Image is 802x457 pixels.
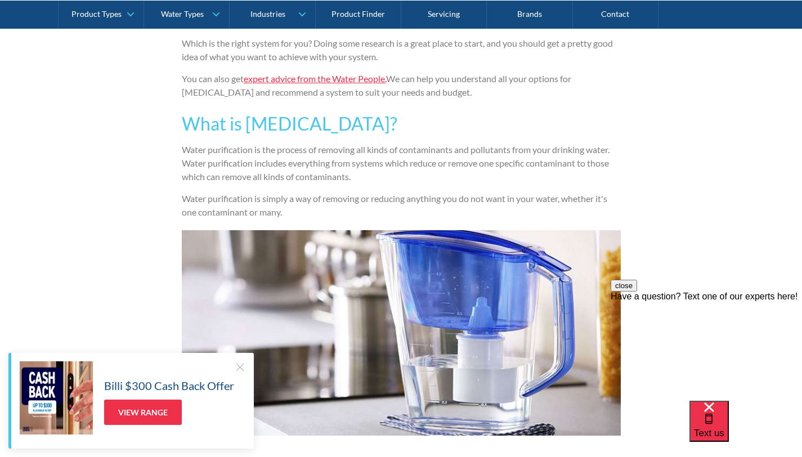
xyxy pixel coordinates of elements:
img: purified water [182,230,621,436]
h5: Billi $300 Cash Back Offer [104,377,234,394]
p: You can also get We can help you understand all your options for [MEDICAL_DATA] and recommend a s... [182,72,621,99]
iframe: podium webchat widget prompt [611,280,802,415]
p: Water purification is simply a way of removing or reducing anything you do not want in your water... [182,192,621,219]
div: Water Types [161,9,204,19]
h3: What is [MEDICAL_DATA]? [182,110,621,137]
img: Billi $300 Cash Back Offer [20,361,93,434]
a: View Range [104,400,182,425]
p: Water purification is the process of removing all kinds of contaminants and pollutants from your ... [182,143,621,183]
div: Product Types [71,9,122,19]
p: Which is the right system for you? Doing some research is a great place to start, and you should ... [182,37,621,64]
div: Industries [250,9,285,19]
a: expert advice from the Water People. [244,73,386,84]
iframe: podium webchat widget bubble [689,401,802,457]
